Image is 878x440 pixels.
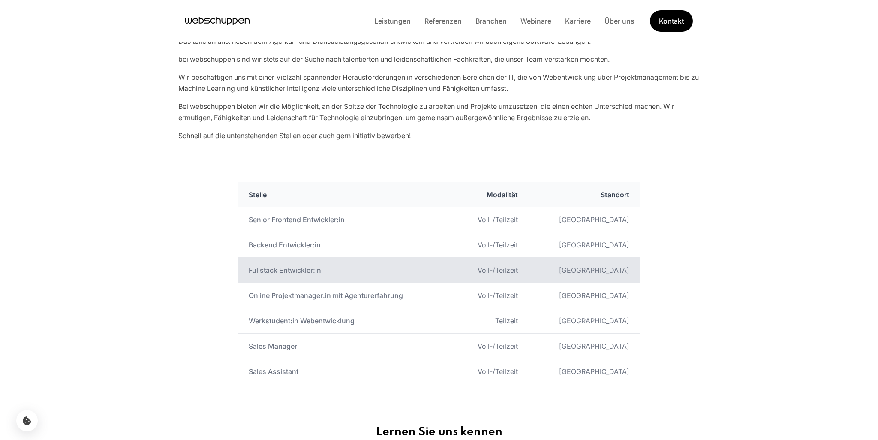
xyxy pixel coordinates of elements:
h3: Lernen Sie uns kennen [153,425,725,439]
td: Senior Frontend Entwickler:in [238,207,453,232]
a: Webinare [514,17,558,25]
td: Sales Assistant [238,359,453,384]
a: Über uns [598,17,641,25]
div: bei webschuppen sind wir stets auf der Suche nach talentierten und leidenschaftlichen Fachkräften... [178,54,700,65]
th: Standort [528,182,640,207]
a: Karriere [558,17,598,25]
td: Werkstudent:in Webentwicklung [238,308,453,334]
th: Modalität [453,182,528,207]
td: Voll-/Teilzeit [453,359,528,384]
td: Voll-/Teilzeit [453,207,528,232]
td: Teilzeit [453,308,528,334]
td: Voll-/Teilzeit [453,334,528,359]
td: [GEOGRAPHIC_DATA] [528,334,640,359]
td: [GEOGRAPHIC_DATA] [528,232,640,258]
a: Get Started [650,10,693,32]
div: Schnell auf die untenstehenden Stellen oder auch gern initiativ bewerben! [178,130,700,141]
a: Referenzen [418,17,469,25]
td: [GEOGRAPHIC_DATA] [528,308,640,334]
td: Voll-/Teilzeit [453,283,528,308]
td: [GEOGRAPHIC_DATA] [528,283,640,308]
td: Online Projektmanager:in mit Agenturerfahrung [238,283,453,308]
td: [GEOGRAPHIC_DATA] [528,207,640,232]
td: Backend Entwickler:in [238,232,453,258]
button: Cookie-Einstellungen öffnen [16,410,38,431]
td: Sales Manager [238,334,453,359]
a: Hauptseite besuchen [185,15,250,27]
div: Wir beschäftigen uns mit einer Vielzahl spannender Herausforderungen in verschiedenen Bereichen d... [178,72,700,94]
td: [GEOGRAPHIC_DATA] [528,359,640,384]
a: Branchen [469,17,514,25]
td: Fullstack Entwickler:in [238,258,453,283]
td: [GEOGRAPHIC_DATA] [528,258,640,283]
div: Bei webschuppen bieten wir die Möglichkeit, an der Spitze der Technologie zu arbeiten und Projekt... [178,101,700,123]
a: Leistungen [367,17,418,25]
th: Stelle [238,182,453,207]
td: Voll-/Teilzeit [453,258,528,283]
td: Voll-/Teilzeit [453,232,528,258]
